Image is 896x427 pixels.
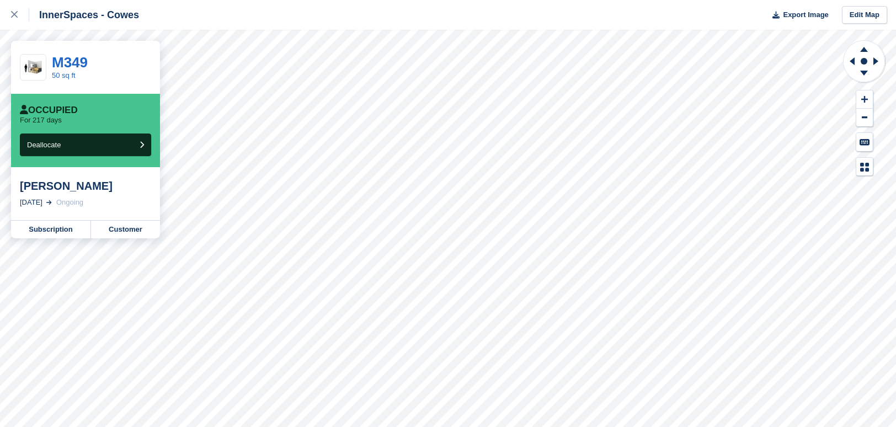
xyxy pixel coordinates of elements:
div: Occupied [20,105,78,116]
img: 50-sqft-unit.jpg [20,58,46,77]
p: For 217 days [20,116,62,125]
div: [DATE] [20,197,42,208]
a: 50 sq ft [52,71,76,79]
a: Subscription [11,221,91,238]
a: Customer [91,221,160,238]
a: M349 [52,54,88,71]
span: Deallocate [27,141,61,149]
button: Keyboard Shortcuts [856,133,873,151]
button: Zoom In [856,90,873,109]
a: Edit Map [842,6,887,24]
div: [PERSON_NAME] [20,179,151,193]
button: Export Image [766,6,829,24]
div: InnerSpaces - Cowes [29,8,139,22]
button: Map Legend [856,158,873,176]
button: Deallocate [20,134,151,156]
div: Ongoing [56,197,83,208]
img: arrow-right-light-icn-cde0832a797a2874e46488d9cf13f60e5c3a73dbe684e267c42b8395dfbc2abf.svg [46,200,52,205]
span: Export Image [783,9,828,20]
button: Zoom Out [856,109,873,127]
